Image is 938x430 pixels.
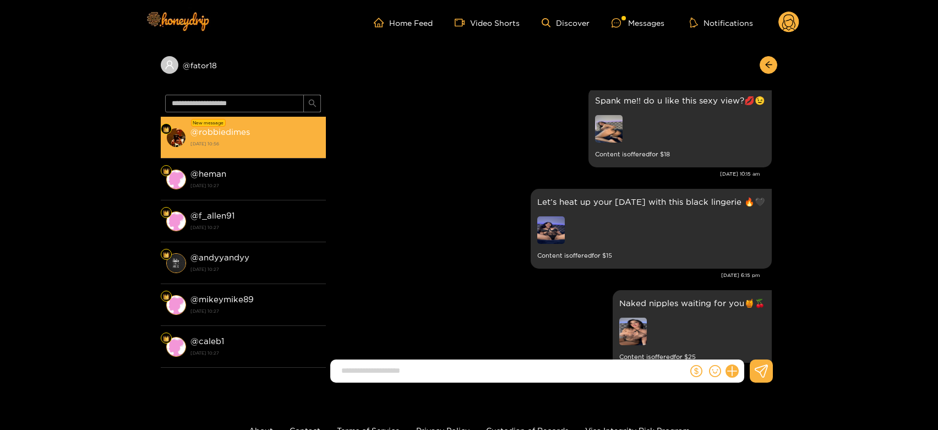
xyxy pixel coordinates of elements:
img: conversation [166,170,186,189]
strong: @ heman [190,169,226,178]
small: Content is offered for $ 15 [537,249,765,262]
p: Let’s heat up your [DATE] with this black lingerie 🔥🖤 [537,195,765,208]
div: [DATE] 10:15 am [331,170,760,178]
strong: @ robbiedimes [190,127,250,137]
strong: [DATE] 10:56 [190,139,320,149]
img: preview [595,115,623,143]
img: preview [537,216,565,244]
strong: [DATE] 10:27 [190,348,320,358]
a: Home Feed [374,18,433,28]
strong: @ andyyandyy [190,253,249,262]
img: Fan Level [163,252,170,258]
small: Content is offered for $ 18 [595,148,765,161]
span: dollar [690,365,702,377]
span: arrow-left [765,61,773,70]
button: search [303,95,321,112]
p: Naked nipples waiting for you🍯🍒 [619,297,765,309]
img: Fan Level [163,335,170,342]
img: conversation [166,253,186,273]
span: smile [709,365,721,377]
strong: @ mikeymike89 [190,295,254,304]
a: Video Shorts [455,18,520,28]
div: @fator18 [161,56,326,74]
span: video-camera [455,18,470,28]
div: Sep. 28, 6:15 pm [531,189,772,269]
div: New message [191,119,226,127]
img: conversation [166,211,186,231]
div: Sep. 28, 10:15 am [588,88,772,167]
button: arrow-left [760,56,777,74]
img: conversation [166,337,186,357]
span: user [165,60,174,70]
div: Messages [612,17,664,29]
span: home [374,18,389,28]
a: Discover [542,18,590,28]
img: conversation [166,128,186,148]
div: [DATE] 6:15 pm [331,271,760,279]
strong: [DATE] 10:27 [190,181,320,190]
strong: @ f_allen91 [190,211,234,220]
strong: [DATE] 10:27 [190,264,320,274]
img: preview [619,318,647,345]
img: Fan Level [163,126,170,133]
div: Sep. 29, 10:48 am [613,290,772,370]
strong: @ caleb1 [190,336,224,346]
button: Notifications [686,17,756,28]
img: Fan Level [163,168,170,175]
p: Spank me!! do u like this sexy view?💋😉 [595,94,765,107]
button: dollar [688,363,705,379]
strong: [DATE] 10:27 [190,306,320,316]
img: Fan Level [163,293,170,300]
strong: [DATE] 10:27 [190,222,320,232]
small: Content is offered for $ 25 [619,351,765,363]
img: conversation [166,295,186,315]
span: search [308,99,317,108]
img: Fan Level [163,210,170,216]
